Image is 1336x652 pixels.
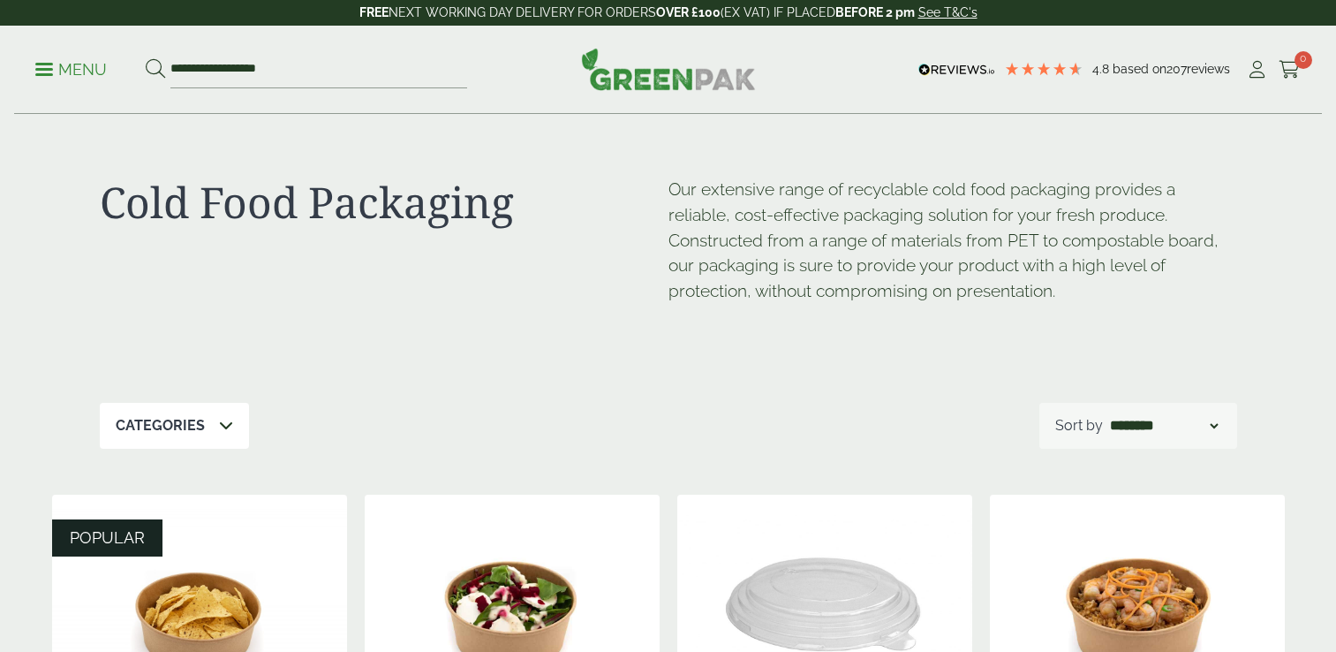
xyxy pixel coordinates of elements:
h1: Cold Food Packaging [100,177,668,228]
strong: OVER £100 [656,5,721,19]
p: Our extensive range of recyclable cold food packaging provides a reliable, cost-effective packagi... [668,177,1237,304]
span: POPULAR [70,528,145,547]
p: Sort by [1055,415,1103,436]
a: See T&C's [918,5,977,19]
span: reviews [1187,62,1230,76]
p: Menu [35,59,107,80]
a: Menu [35,59,107,77]
div: 4.79 Stars [1004,61,1083,77]
span: Based on [1113,62,1166,76]
strong: FREE [359,5,389,19]
i: My Account [1246,61,1268,79]
span: 207 [1166,62,1187,76]
img: GreenPak Supplies [581,48,756,90]
i: Cart [1279,61,1301,79]
span: 0 [1294,51,1312,69]
select: Shop order [1106,415,1221,436]
strong: BEFORE 2 pm [835,5,915,19]
p: Categories [116,415,205,436]
a: 0 [1279,57,1301,83]
span: 4.8 [1092,62,1113,76]
img: REVIEWS.io [918,64,995,76]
